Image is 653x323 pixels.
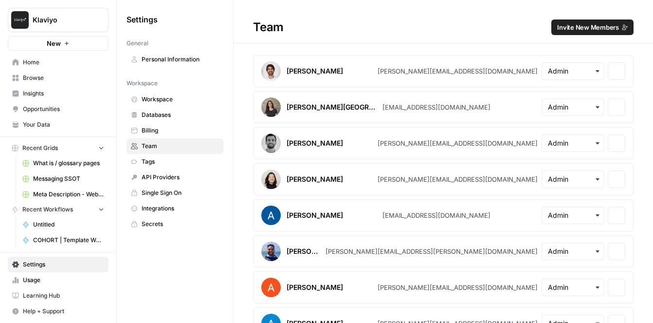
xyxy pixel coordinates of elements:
a: Integrations [127,201,223,216]
div: [PERSON_NAME] [287,283,343,292]
a: Billing [127,123,223,138]
button: Invite New Members [551,19,634,35]
img: Klaviyo Logo [11,11,29,29]
a: Opportunities [8,101,109,117]
div: [PERSON_NAME][GEOGRAPHIC_DATA] [287,102,379,112]
img: avatar [261,242,281,261]
span: Personal Information [142,55,219,64]
span: Single Sign On [142,189,219,197]
input: Admin [548,283,598,292]
button: Workspace: Klaviyo [8,8,109,32]
span: General [127,39,148,48]
a: Messaging SSOT [18,171,109,187]
div: [EMAIL_ADDRESS][DOMAIN_NAME] [382,102,490,112]
div: [PERSON_NAME] [287,247,322,256]
img: avatar [261,61,281,81]
span: New [47,38,61,48]
span: Messaging SSOT [33,174,104,183]
a: Learning Hub [8,288,109,304]
span: Workspace [142,95,219,104]
div: [PERSON_NAME] [287,66,343,76]
button: Recent Workflows [8,202,109,217]
span: Insights [23,89,104,98]
button: Recent Grids [8,141,109,155]
input: Admin [548,138,598,148]
a: Personal Information [127,52,223,67]
a: Insights [8,86,109,101]
button: Help + Support [8,304,109,319]
img: avatar [261,278,281,297]
span: Your Data [23,120,104,129]
div: [PERSON_NAME] [287,138,343,148]
input: Admin [548,174,598,184]
a: What is / glossary pages [18,155,109,171]
div: [PERSON_NAME][EMAIL_ADDRESS][PERSON_NAME][DOMAIN_NAME] [326,247,538,256]
span: Settings [23,260,104,269]
span: Usage [23,276,104,285]
a: Untitled [18,217,109,232]
div: [EMAIL_ADDRESS][DOMAIN_NAME] [382,210,490,220]
span: API Providers [142,173,219,182]
div: [PERSON_NAME][EMAIL_ADDRESS][DOMAIN_NAME] [378,283,538,292]
div: [PERSON_NAME][EMAIL_ADDRESS][DOMAIN_NAME] [378,138,538,148]
div: [PERSON_NAME] [287,210,343,220]
span: Integrations [142,204,219,213]
input: Admin [548,102,598,112]
a: Browse [8,70,109,86]
a: Workspace [127,92,223,107]
span: Home [23,58,104,67]
a: Tags [127,154,223,170]
span: Billing [142,126,219,135]
span: Meta Description - Web Page Grid (2) [33,190,104,199]
input: Admin [548,210,598,220]
span: COHORT | Template Workflow [33,236,104,245]
a: Team [127,138,223,154]
span: Recent Workflows [22,205,73,214]
span: Invite New Members [557,22,619,32]
a: Usage [8,272,109,288]
span: Workspace [127,79,158,88]
a: Databases [127,107,223,123]
button: New [8,36,109,51]
div: [PERSON_NAME] [287,174,343,184]
a: Meta Description - Web Page Grid (2) [18,187,109,202]
span: What is / glossary pages [33,159,104,168]
a: Your Data [8,117,109,133]
div: [PERSON_NAME][EMAIL_ADDRESS][DOMAIN_NAME] [378,174,538,184]
span: Settings [127,14,158,25]
span: Browse [23,74,104,82]
span: Opportunities [23,105,104,114]
span: Help + Support [23,307,104,316]
input: Admin [548,247,598,256]
span: Klaviyo [33,15,91,25]
span: Untitled [33,220,104,229]
span: Learning Hub [23,291,104,300]
span: Recent Grids [22,144,58,152]
img: avatar [261,133,281,153]
span: Secrets [142,220,219,228]
a: Home [8,55,109,70]
a: Single Sign On [127,185,223,201]
a: Settings [8,257,109,272]
img: avatar [261,170,281,189]
div: [PERSON_NAME][EMAIL_ADDRESS][DOMAIN_NAME] [378,66,538,76]
a: COHORT | Template Workflow [18,232,109,248]
div: Team [234,19,653,35]
a: Secrets [127,216,223,232]
span: Tags [142,157,219,166]
img: avatar [261,206,281,225]
input: Admin [548,66,598,76]
span: Team [142,142,219,151]
img: avatar [261,97,281,117]
span: Databases [142,111,219,119]
a: API Providers [127,170,223,185]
